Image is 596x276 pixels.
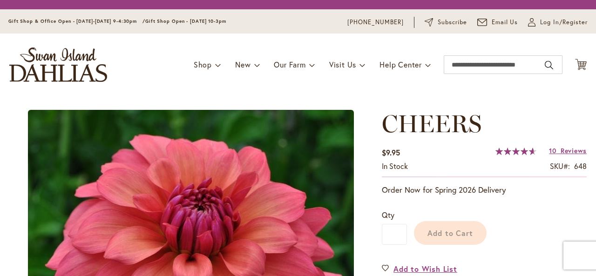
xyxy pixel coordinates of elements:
[382,161,408,171] span: In stock
[145,18,226,24] span: Gift Shop Open - [DATE] 10-3pm
[379,60,422,69] span: Help Center
[492,18,518,27] span: Email Us
[393,263,457,274] span: Add to Wish List
[8,18,145,24] span: Gift Shop & Office Open - [DATE]-[DATE] 9-4:30pm /
[425,18,467,27] a: Subscribe
[382,148,400,157] span: $9.95
[329,60,356,69] span: Visit Us
[549,146,556,155] span: 10
[528,18,588,27] a: Log In/Register
[477,18,518,27] a: Email Us
[540,18,588,27] span: Log In/Register
[382,210,394,220] span: Qty
[561,146,587,155] span: Reviews
[382,161,408,172] div: Availability
[495,148,536,155] div: 93%
[9,47,107,82] a: store logo
[382,184,587,195] p: Order Now for Spring 2026 Delivery
[274,60,305,69] span: Our Farm
[574,161,587,172] div: 648
[550,161,570,171] strong: SKU
[194,60,212,69] span: Shop
[382,263,457,274] a: Add to Wish List
[382,109,481,138] span: CHEERS
[235,60,251,69] span: New
[549,146,587,155] a: 10 Reviews
[545,58,553,73] button: Search
[438,18,467,27] span: Subscribe
[347,18,404,27] a: [PHONE_NUMBER]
